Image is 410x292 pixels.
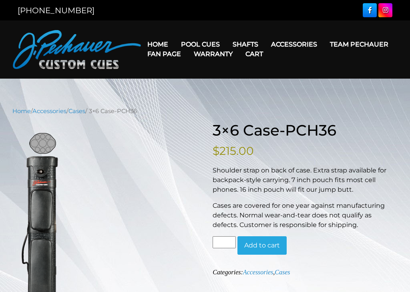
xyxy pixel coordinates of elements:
[213,269,290,276] span: Categories: ,
[226,34,265,55] a: Shafts
[213,144,254,158] bdi: 215.00
[12,107,398,116] nav: Breadcrumb
[275,269,290,276] a: Cases
[68,107,85,115] a: Cases
[213,201,398,230] p: Cases are covered for one year against manufacturing defects. Normal wear-and-tear does not quali...
[213,144,219,158] span: $
[32,107,66,115] a: Accessories
[187,44,239,64] a: Warranty
[213,236,236,248] input: Product quantity
[18,6,94,15] a: [PHONE_NUMBER]
[237,236,287,255] button: Add to cart
[213,122,398,140] h1: 3×6 Case-PCH36
[141,34,175,55] a: Home
[324,34,395,55] a: Team Pechauer
[13,30,141,69] img: Pechauer Custom Cues
[265,34,324,55] a: Accessories
[175,34,226,55] a: Pool Cues
[243,269,273,276] a: Accessories
[12,107,31,115] a: Home
[239,44,269,64] a: Cart
[213,166,398,195] p: Shoulder strap on back of case. Extra strap available for backpack-style carrying. 7 inch pouch f...
[141,44,187,64] a: Fan Page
